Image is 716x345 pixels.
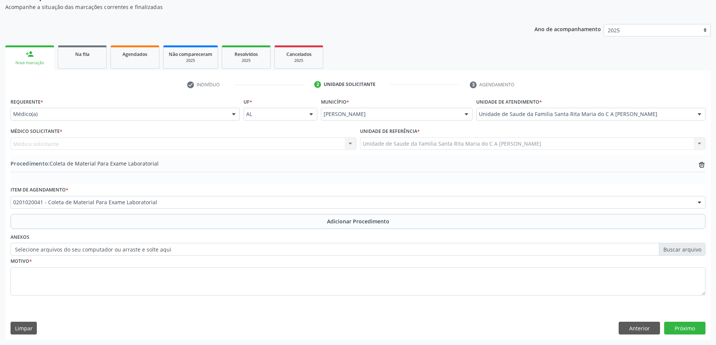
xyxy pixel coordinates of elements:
button: Próximo [664,322,705,334]
span: Coleta de Material Para Exame Laboratorial [11,160,159,167]
div: 2025 [227,58,265,63]
span: Agendados [123,51,147,57]
div: 2025 [169,58,212,63]
div: Unidade solicitante [324,81,375,88]
span: Médico(a) [13,110,224,118]
span: Adicionar Procedimento [327,217,389,225]
label: Anexos [11,232,29,243]
label: Unidade de atendimento [476,96,542,108]
div: person_add [26,50,34,58]
span: AL [246,110,302,118]
label: Unidade de referência [360,126,420,137]
span: Não compareceram [169,51,212,57]
label: UF [244,96,252,108]
p: Acompanhe a situação das marcações correntes e finalizadas [5,3,499,11]
span: Na fila [75,51,89,57]
span: Procedimento: [11,160,50,167]
span: Resolvidos [235,51,258,57]
div: 2 [314,81,321,88]
div: 2025 [280,58,318,63]
label: Item de agendamento [11,184,68,196]
button: Anterior [619,322,660,334]
label: Médico Solicitante [11,126,62,137]
span: [PERSON_NAME] [324,110,457,118]
label: Motivo [11,256,32,267]
span: Unidade de Saude da Familia Santa Rita Maria do C A [PERSON_NAME] [479,110,690,118]
p: Ano de acompanhamento [534,24,601,33]
label: Município [321,96,349,108]
div: Nova marcação [11,60,49,66]
label: Requerente [11,96,43,108]
span: Cancelados [286,51,312,57]
button: Adicionar Procedimento [11,214,705,229]
span: 0201020041 - Coleta de Material Para Exame Laboratorial [13,199,690,206]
